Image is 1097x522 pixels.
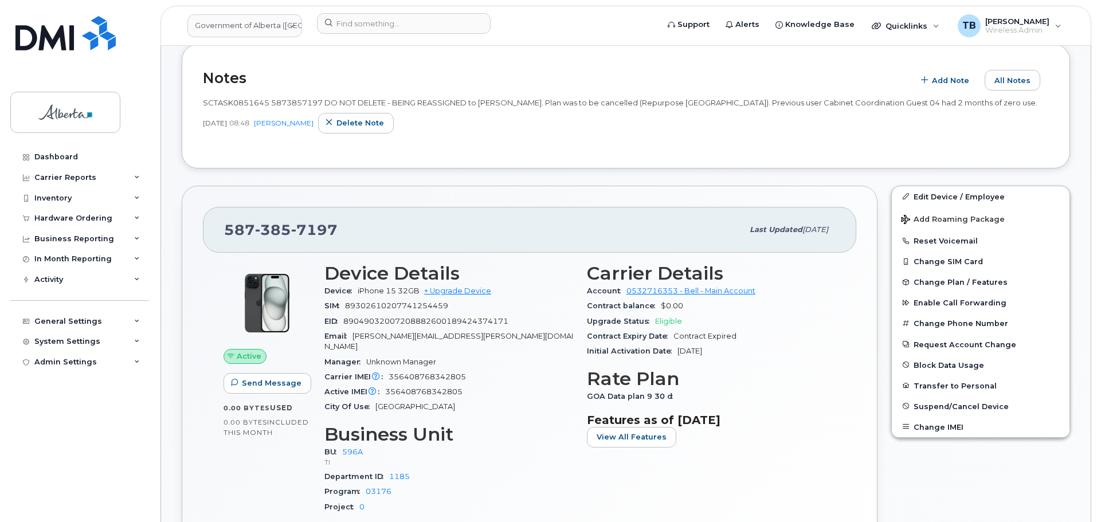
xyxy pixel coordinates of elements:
[324,424,573,445] h3: Business Unit
[892,251,1069,272] button: Change SIM Card
[358,286,420,295] span: iPhone 15 32GB
[324,457,573,467] p: TI
[255,221,291,238] span: 385
[389,372,466,381] span: 356408768342805
[677,19,710,30] span: Support
[254,119,314,127] a: [PERSON_NAME]
[785,19,855,30] span: Knowledge Base
[950,14,1069,37] div: Tami Betchuk
[366,358,436,366] span: Unknown Manager
[324,317,343,325] span: EID
[324,301,345,310] span: SIM
[203,69,908,87] h2: Notes
[655,317,682,325] span: Eligible
[892,375,1069,396] button: Transfer to Personal
[994,75,1031,86] span: All Notes
[892,355,1069,375] button: Block Data Usage
[343,317,508,325] span: 89049032007208882600189424374171
[324,448,342,456] span: BU
[318,113,394,134] button: Delete note
[224,404,270,412] span: 0.00 Bytes
[587,392,679,401] span: GOA Data plan 9 30 d
[892,230,1069,251] button: Reset Voicemail
[233,269,301,337] img: iPhone_15_Black.png
[587,368,836,389] h3: Rate Plan
[886,21,927,30] span: Quicklinks
[324,472,389,481] span: Department ID
[203,98,1037,107] span: SCTASK0851645 5873857197 DO NOT DELETE - BEING REASSIGNED to [PERSON_NAME]. Plan was to be cancel...
[587,317,655,325] span: Upgrade Status
[345,301,448,310] span: 89302610207741254459
[587,301,661,310] span: Contract balance
[892,417,1069,437] button: Change IMEI
[324,332,352,340] span: Email
[914,70,979,91] button: Add Note
[626,286,755,295] a: 0532716353 - Bell - Main Account
[317,13,491,34] input: Find something...
[735,19,759,30] span: Alerts
[385,387,463,396] span: 356408768342805
[892,186,1069,207] a: Edit Device / Employee
[985,26,1049,35] span: Wireless Admin
[324,286,358,295] span: Device
[224,373,311,394] button: Send Message
[673,332,736,340] span: Contract Expired
[424,286,491,295] a: + Upgrade Device
[892,334,1069,355] button: Request Account Change
[587,286,626,295] span: Account
[389,472,410,481] a: 1185
[270,403,293,412] span: used
[224,418,267,426] span: 0.00 Bytes
[985,17,1049,26] span: [PERSON_NAME]
[324,332,573,351] span: [PERSON_NAME][EMAIL_ADDRESS][PERSON_NAME][DOMAIN_NAME]
[661,301,683,310] span: $0.00
[324,402,375,411] span: City Of Use
[366,487,391,496] a: 03176
[962,19,976,33] span: TB
[587,413,836,427] h3: Features as of [DATE]
[985,70,1040,91] button: All Notes
[187,14,302,37] a: Government of Alberta (GOA)
[324,263,573,284] h3: Device Details
[224,221,338,238] span: 587
[802,225,828,234] span: [DATE]
[336,117,384,128] span: Delete note
[291,221,338,238] span: 7197
[892,292,1069,313] button: Enable Call Forwarding
[718,13,767,36] a: Alerts
[342,448,363,456] a: 596A
[324,487,366,496] span: Program
[587,332,673,340] span: Contract Expiry Date
[901,215,1005,226] span: Add Roaming Package
[892,207,1069,230] button: Add Roaming Package
[864,14,947,37] div: Quicklinks
[892,313,1069,333] button: Change Phone Number
[375,402,455,411] span: [GEOGRAPHIC_DATA]
[914,402,1009,410] span: Suspend/Cancel Device
[324,387,385,396] span: Active IMEI
[914,299,1006,307] span: Enable Call Forwarding
[660,13,718,36] a: Support
[359,503,365,511] a: 0
[587,347,677,355] span: Initial Activation Date
[767,13,863,36] a: Knowledge Base
[932,75,969,86] span: Add Note
[324,372,389,381] span: Carrier IMEI
[597,431,667,442] span: View All Features
[324,503,359,511] span: Project
[587,427,676,448] button: View All Features
[914,278,1008,286] span: Change Plan / Features
[237,351,261,362] span: Active
[587,263,836,284] h3: Carrier Details
[229,118,249,128] span: 08:48
[677,347,702,355] span: [DATE]
[242,378,301,388] span: Send Message
[892,396,1069,417] button: Suspend/Cancel Device
[324,358,366,366] span: Manager
[750,225,802,234] span: Last updated
[203,118,227,128] span: [DATE]
[892,272,1069,292] button: Change Plan / Features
